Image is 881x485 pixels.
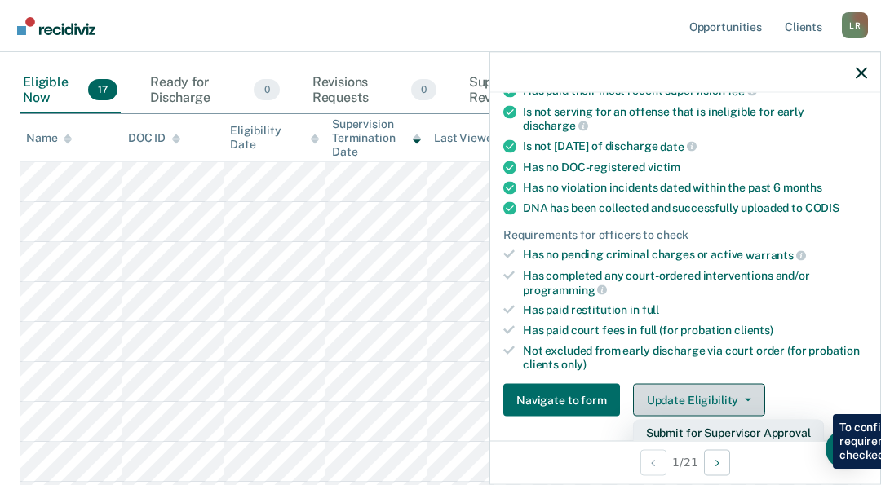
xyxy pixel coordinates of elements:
div: Eligible Now [20,68,121,113]
span: victim [648,160,680,173]
span: discharge [523,119,588,132]
div: Name [26,131,72,145]
div: Requirements for officers to check [503,227,867,241]
span: date [660,139,696,152]
div: Has no pending criminal charges or active [523,248,867,262]
button: Update Eligibility [633,384,765,417]
span: only) [561,357,587,370]
div: Eligibility Date [230,124,319,152]
div: DOC ID [128,131,180,145]
button: Profile dropdown button [842,12,868,38]
div: Has no violation incidents dated within the past 6 [523,180,867,194]
div: Supervision Termination Date [332,117,421,158]
div: Is not serving for an offense that is ineligible for early [523,104,867,132]
div: Has paid court fees in full (for probation [523,324,867,337]
a: Navigate to form link [503,384,626,417]
div: Has no DOC-registered [523,160,867,174]
img: Recidiviz [17,17,95,35]
span: 0 [411,79,436,100]
div: L R [842,12,868,38]
span: warrants [746,249,806,262]
div: Has completed any court-ordered interventions and/or [523,268,867,296]
div: Ready for Discharge [147,68,283,113]
div: Last Viewed [434,131,513,145]
span: programming [523,283,607,296]
span: full [642,303,659,316]
span: 17 [88,79,117,100]
div: 1 / 21 [490,440,880,483]
div: DNA has been collected and successfully uploaded to [523,201,867,214]
div: Is not [DATE] of discharge [523,139,867,153]
span: CODIS [805,201,839,214]
div: Revisions Requests [309,68,440,113]
span: months [783,180,822,193]
div: Supervisor Review [466,68,592,113]
button: Navigate to form [503,384,620,417]
div: Has paid restitution in [523,303,867,317]
button: Submit for Supervisor Approval [633,420,824,446]
span: clients) [734,324,773,337]
div: Open Intercom Messenger [826,430,865,469]
button: Next Opportunity [704,449,730,475]
span: 0 [254,79,279,100]
div: Not excluded from early discharge via court order (for probation clients [523,343,867,371]
button: Previous Opportunity [640,449,666,475]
